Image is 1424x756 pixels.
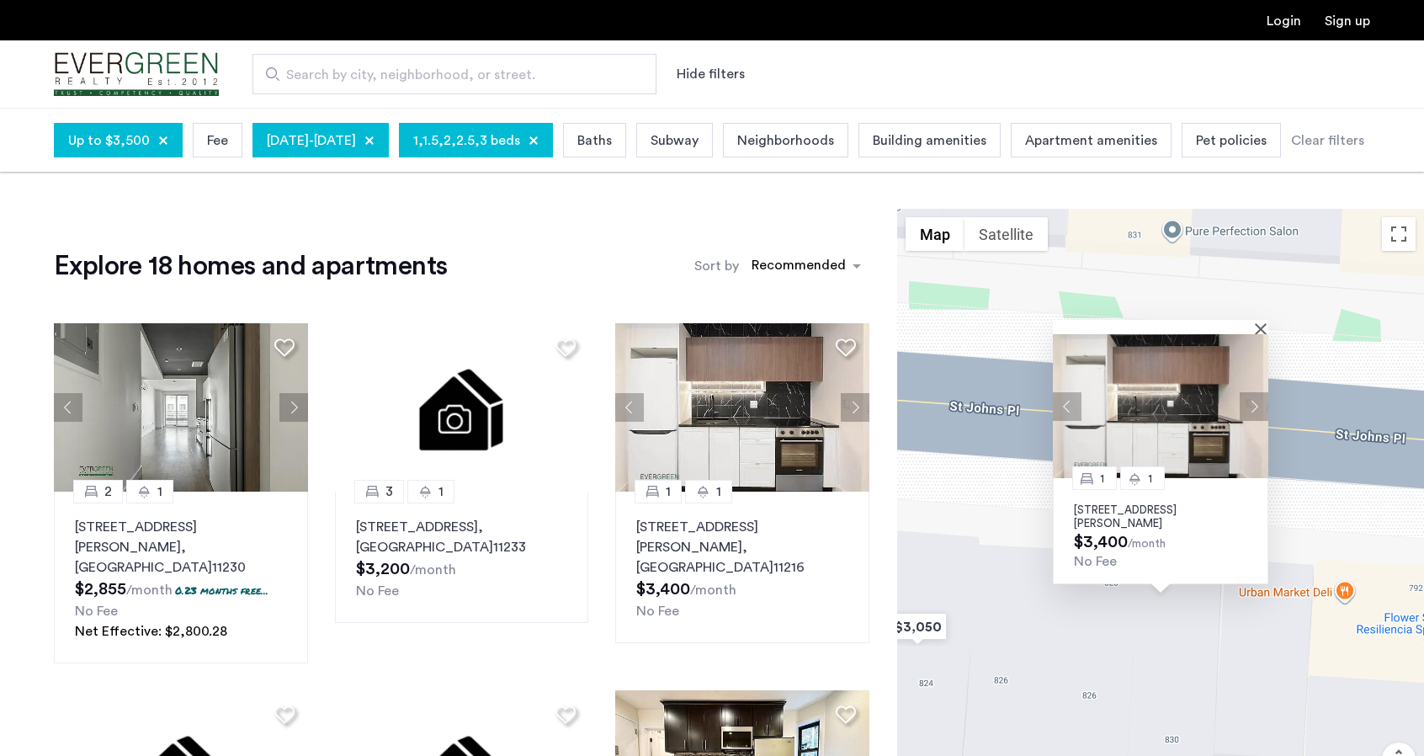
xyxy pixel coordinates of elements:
a: 21[STREET_ADDRESS][PERSON_NAME], [GEOGRAPHIC_DATA]112300.23 months free...No FeeNet Effective: $2... [54,492,308,663]
img: Apartment photo [1053,334,1268,478]
span: $3,400 [1074,534,1128,551]
span: Neighborhoods [737,130,834,151]
span: Building amenities [873,130,986,151]
div: Clear filters [1291,130,1364,151]
span: Search by city, neighborhood, or street. [286,65,609,85]
sub: /month [126,583,173,597]
img: 2.gif [335,323,589,492]
a: 11[STREET_ADDRESS][PERSON_NAME], [GEOGRAPHIC_DATA]11216No Fee [615,492,869,643]
button: Next apartment [841,393,869,422]
span: Pet policies [1196,130,1267,151]
a: Login [1267,14,1301,28]
span: 1 [666,482,671,502]
span: 1 [1100,473,1104,484]
span: 1 [157,482,162,502]
p: 0.23 months free... [175,583,268,598]
sub: /month [410,563,456,577]
span: 1,1.5,2,2.5,3 beds [413,130,520,151]
button: Show satellite imagery [964,217,1048,251]
span: 3 [385,482,393,502]
p: [STREET_ADDRESS] 11233 [356,517,568,557]
span: Up to $3,500 [68,130,150,151]
p: [STREET_ADDRESS][PERSON_NAME] 11230 [75,517,287,578]
span: No Fee [1074,555,1117,568]
span: $3,400 [636,581,690,598]
span: Apartment amenities [1025,130,1157,151]
span: $3,200 [356,561,410,578]
a: 31[STREET_ADDRESS], [GEOGRAPHIC_DATA]11233No Fee [335,492,589,623]
span: Net Effective: $2,800.28 [75,625,227,638]
p: [STREET_ADDRESS][PERSON_NAME] 11216 [636,517,848,578]
button: Toggle fullscreen view [1382,217,1416,251]
span: 1 [716,482,721,502]
button: Previous apartment [615,393,644,422]
button: Show or hide filters [677,64,745,84]
span: Baths [577,130,612,151]
span: No Fee [75,604,118,618]
span: No Fee [636,604,679,618]
span: 2 [104,482,112,502]
iframe: chat widget [1320,689,1374,739]
sub: /month [1128,538,1166,550]
div: $3,050 [882,608,954,646]
input: Apartment Search [252,54,656,94]
label: Sort by [694,256,739,276]
button: Show street map [906,217,964,251]
a: Registration [1325,14,1370,28]
span: Subway [651,130,699,151]
span: [DATE] [314,130,356,151]
button: Close [1258,322,1270,334]
span: 1 [1148,473,1152,484]
span: Fee [207,130,228,151]
span: $2,855 [75,581,126,598]
button: Next apartment [279,393,308,422]
ng-select: sort-apartment [743,251,869,281]
img: logo [54,43,219,106]
span: 1 [438,482,444,502]
img: 66a1adb6-6608-43dd-a245-dc7333f8b390_638887042154186807.jpeg [54,323,308,492]
button: Next apartment [1240,392,1268,421]
span: No Fee [356,584,399,598]
span: - [309,130,314,151]
p: [STREET_ADDRESS][PERSON_NAME] [1074,503,1247,530]
button: Previous apartment [54,393,82,422]
a: Cazamio Logo [54,43,219,106]
sub: /month [690,583,736,597]
span: [DATE] [267,130,309,151]
h1: Explore 18 homes and apartments [54,249,447,283]
div: Recommended [749,255,846,280]
img: 1999_638548584132613859.jpeg [615,323,869,492]
button: Previous apartment [1053,392,1081,421]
